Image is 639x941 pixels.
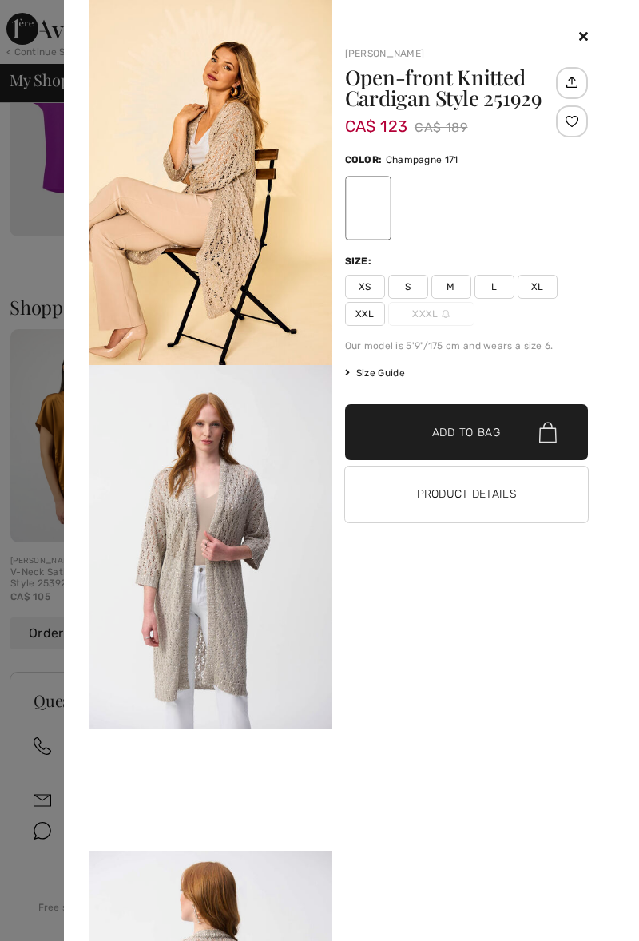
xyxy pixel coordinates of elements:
[386,154,458,165] span: Champagne 171
[89,365,332,729] img: joseph-ribkoff-sweaters-cardigans-champagne-171_251929_2_6726_search.jpg
[345,48,425,59] a: [PERSON_NAME]
[345,366,405,380] span: Size Guide
[558,69,585,96] img: Share
[345,302,385,326] span: XXL
[442,310,450,318] img: ring-m.svg
[345,154,383,165] span: Color:
[347,178,388,238] div: Champagne 171
[345,467,589,522] button: Product Details
[345,275,385,299] span: XS
[474,275,514,299] span: L
[345,404,589,460] button: Add to Bag
[34,11,67,26] span: Chat
[415,116,468,140] span: CA$ 189
[345,67,568,109] h1: Open-front Knitted Cardigan Style 251929
[388,275,428,299] span: S
[539,422,557,443] img: Bag.svg
[345,339,589,353] div: Our model is 5'9"/175 cm and wears a size 6.
[431,275,471,299] span: M
[89,729,332,851] video: Your browser does not support the video tag.
[388,302,474,326] span: XXXL
[518,275,558,299] span: XL
[345,254,375,268] div: Size:
[345,101,408,136] span: CA$ 123
[432,424,501,441] span: Add to Bag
